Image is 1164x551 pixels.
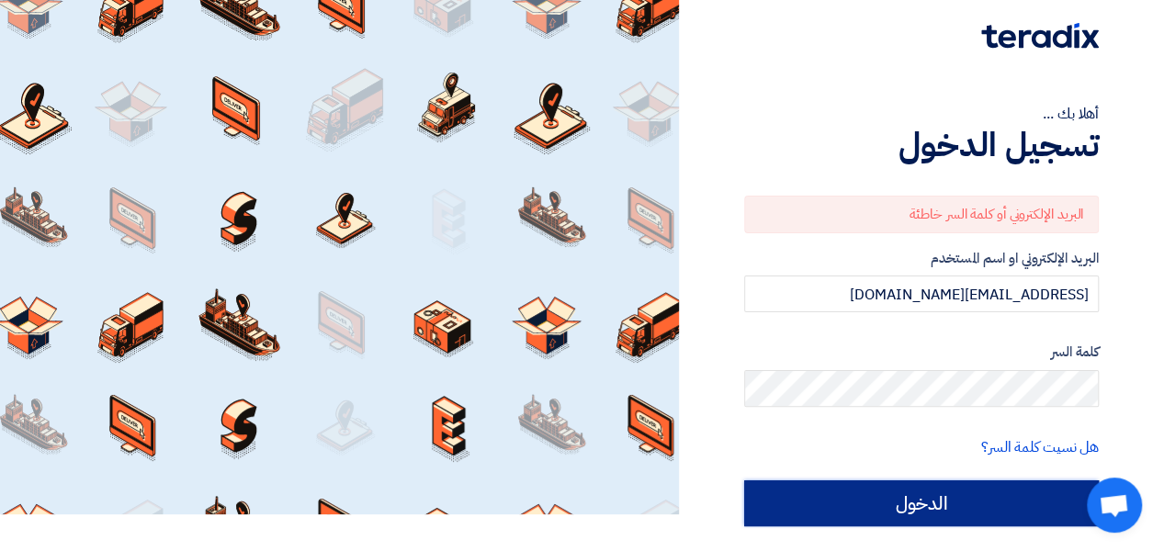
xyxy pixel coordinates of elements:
[744,125,1099,165] h1: تسجيل الدخول
[744,248,1099,269] label: البريد الإلكتروني او اسم المستخدم
[744,103,1099,125] div: أهلا بك ...
[744,196,1099,233] div: البريد الإلكتروني أو كلمة السر خاطئة
[1087,478,1142,533] div: Open chat
[981,23,1099,49] img: Teradix logo
[744,480,1099,526] input: الدخول
[744,342,1099,363] label: كلمة السر
[744,275,1099,312] input: أدخل بريد العمل الإلكتروني او اسم المستخدم الخاص بك ...
[981,436,1099,458] a: هل نسيت كلمة السر؟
